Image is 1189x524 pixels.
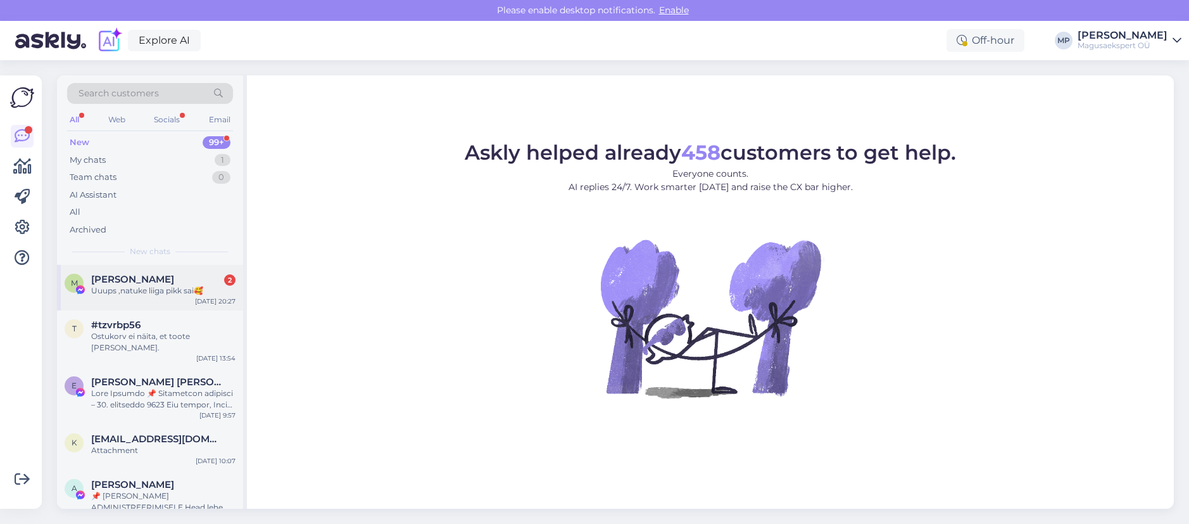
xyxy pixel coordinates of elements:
[91,479,174,490] span: Antonio Bruccoleri
[199,411,236,420] div: [DATE] 9:57
[91,490,236,513] div: 📌 [PERSON_NAME] ADMINISTREERIMISELE Head lehe administraatorid Regulaarse ülevaatuse ja hindamise...
[465,140,956,165] span: Askly helped already customers to get help.
[596,204,824,432] img: No Chat active
[91,274,174,285] span: Merili Roosve
[1078,41,1167,51] div: Magusaekspert OÜ
[72,381,77,390] span: E
[71,278,78,288] span: M
[128,30,201,51] a: Explore AI
[106,112,128,128] div: Web
[67,112,82,128] div: All
[70,224,106,236] div: Archived
[91,376,223,388] span: Erine Thea Mendoza
[655,4,693,16] span: Enable
[215,154,230,167] div: 1
[96,27,123,54] img: explore-ai
[681,140,720,165] b: 458
[91,331,236,354] div: Ostukorv ei näita, et toote [PERSON_NAME].
[196,354,236,363] div: [DATE] 13:54
[72,324,77,333] span: t
[465,167,956,194] p: Everyone counts. AI replies 24/7. Work smarter [DATE] and raise the CX bar higher.
[1078,30,1181,51] a: [PERSON_NAME]Magusaekspert OÜ
[70,171,116,184] div: Team chats
[70,206,80,219] div: All
[72,438,77,447] span: k
[151,112,182,128] div: Socials
[947,29,1024,52] div: Off-hour
[91,445,236,456] div: Attachment
[1055,32,1073,49] div: MP
[10,86,34,110] img: Askly Logo
[206,112,233,128] div: Email
[91,285,236,297] div: Uuups ,natuke liiga pikk sai🥰
[195,297,236,306] div: [DATE] 20:27
[212,171,230,184] div: 0
[70,136,89,149] div: New
[70,189,116,201] div: AI Assistant
[1078,30,1167,41] div: [PERSON_NAME]
[203,136,230,149] div: 99+
[91,388,236,411] div: Lore Ipsumdo 📌 Sitametcon adipisci – 30. elitseddo 9623 Eiu tempor, Incid utlabo etdo magn aliqu ...
[224,274,236,286] div: 2
[72,483,77,493] span: A
[91,433,223,445] span: kerli410@gmail.com
[79,87,159,100] span: Search customers
[130,246,170,257] span: New chats
[70,154,106,167] div: My chats
[91,319,141,331] span: #tzvrbp56
[196,456,236,466] div: [DATE] 10:07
